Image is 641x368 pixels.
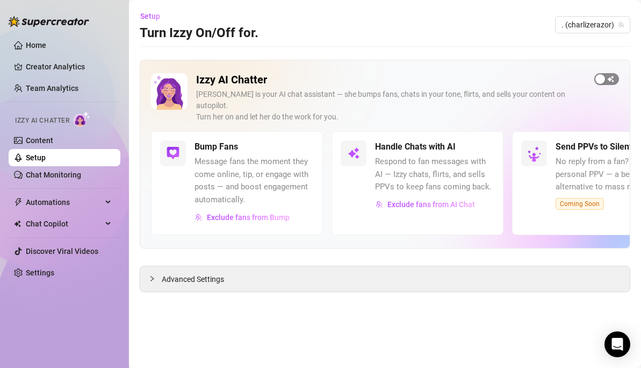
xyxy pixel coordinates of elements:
[195,209,290,226] button: Exclude fans from Bump
[151,73,188,110] img: Izzy AI Chatter
[26,153,46,162] a: Setup
[26,136,53,145] a: Content
[556,198,604,210] span: Coming Soon
[196,73,586,87] h2: Izzy AI Chatter
[9,16,89,27] img: logo-BBDzfeDw.svg
[14,220,21,228] img: Chat Copilot
[74,111,90,127] img: AI Chatter
[375,196,476,213] button: Exclude fans from AI Chat
[26,215,102,232] span: Chat Copilot
[26,194,102,211] span: Automations
[561,17,624,33] span: . (charlizerazor)
[14,198,23,207] span: thunderbolt
[375,155,494,194] span: Respond to fan messages with AI — Izzy chats, flirts, and sells PPVs to keep fans coming back.
[26,84,78,93] a: Team Analytics
[26,247,98,256] a: Discover Viral Videos
[527,146,544,164] img: silent-fans-ppv-o-N6Mmdf.svg
[162,273,224,285] span: Advanced Settings
[195,140,238,153] h5: Bump Fans
[347,147,360,160] img: svg%3e
[26,268,54,277] a: Settings
[167,147,179,160] img: svg%3e
[140,25,258,42] h3: Turn Izzy On/Off for .
[207,213,290,222] span: Exclude fans from Bump
[375,140,456,153] h5: Handle Chats with AI
[140,12,160,20] span: Setup
[149,275,155,282] span: collapsed
[387,200,475,209] span: Exclude fans from AI Chat
[195,155,314,206] span: Message fans the moment they come online, tip, or engage with posts — and boost engagement automa...
[26,41,46,49] a: Home
[15,116,69,126] span: Izzy AI Chatter
[26,58,112,75] a: Creator Analytics
[26,171,81,179] a: Chat Monitoring
[196,89,586,123] div: [PERSON_NAME] is your AI chat assistant — she bumps fans, chats in your tone, flirts, and sells y...
[149,273,162,285] div: collapsed
[140,8,169,25] button: Setup
[618,22,624,28] span: team
[604,331,630,357] div: Open Intercom Messenger
[376,201,383,208] img: svg%3e
[195,214,203,221] img: svg%3e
